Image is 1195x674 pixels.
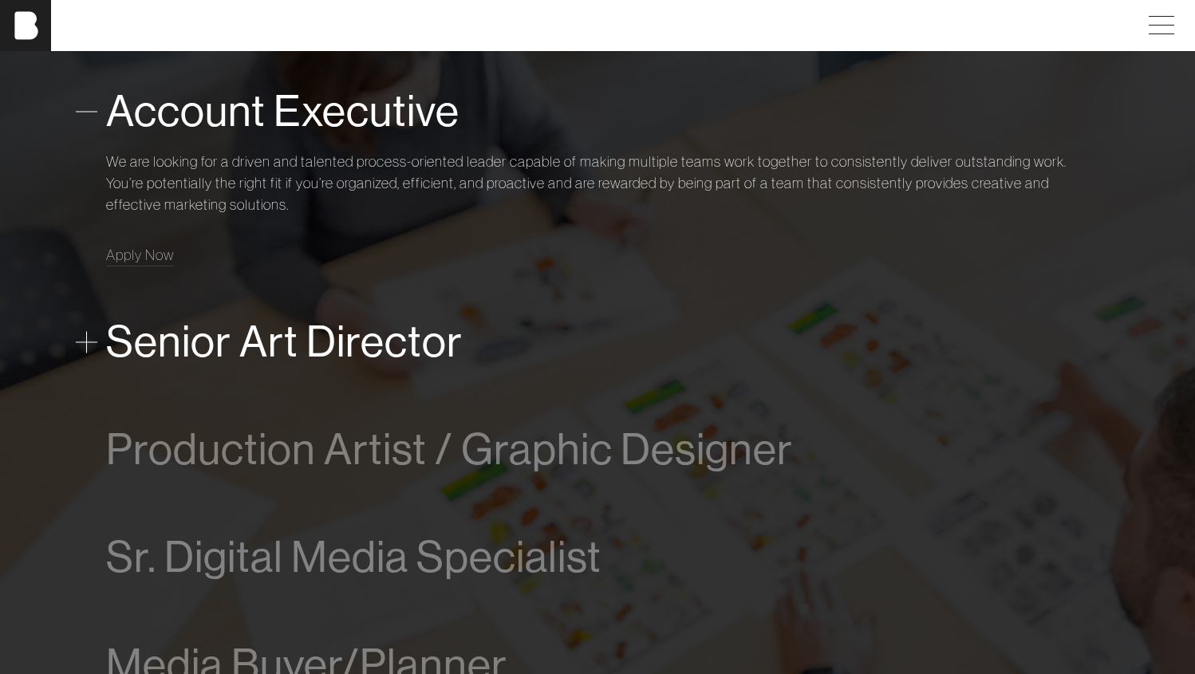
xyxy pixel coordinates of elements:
p: We are looking for a driven and talented process-oriented leader capable of making multiple teams... [106,151,1089,215]
span: Sr. Digital Media Specialist [106,533,601,581]
a: Apply Now [106,244,174,266]
span: Account Executive [106,87,459,136]
span: Production Artist / Graphic Designer [106,425,793,474]
span: Senior Art Director [106,317,463,366]
span: Apply Now [106,246,174,264]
